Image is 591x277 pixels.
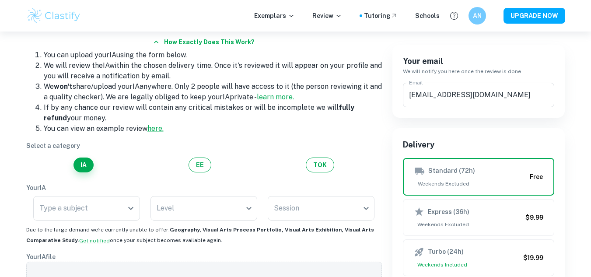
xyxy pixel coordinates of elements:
h6: We will notify you here once the review is done [403,67,555,76]
h6: Delivery [403,139,555,151]
p: Select a category [26,141,382,151]
button: TOK [306,158,334,172]
span: Weekends Excluded [414,180,527,188]
button: Express (36h)Weekends Excluded$9.99 [403,199,555,236]
p: Your IA file [26,252,382,262]
a: here. [147,124,164,133]
button: Turbo (24h)Weekends Included$19.99 [403,239,555,276]
p: Exemplars [254,11,295,21]
a: Tutoring [364,11,398,21]
li: We share/upload your IA anywhere. Only 2 people will have access to it (the person reviewing it a... [44,81,382,102]
li: You can view an example review [44,123,382,134]
button: Open [125,202,137,214]
h6: Your email [403,55,555,67]
h6: AN [472,11,482,21]
button: AN [469,7,486,25]
a: learn more. [257,93,294,101]
span: Weekends Excluded [414,221,522,228]
h6: Standard (72h) [428,166,475,176]
img: Clastify logo [26,7,82,25]
button: Help and Feedback [447,8,462,23]
span: Weekends Included [414,261,520,269]
b: Geography, Visual Arts Process Portfolio, Visual Arts Exhibition, Visual Arts Comparative Study [26,227,374,243]
b: fully refund [44,103,354,122]
h6: $9.99 [525,213,543,222]
h6: $19.99 [523,253,543,263]
button: IA [73,158,94,172]
li: If by any chance our review will contain any critical mistakes or will be incomplete we will your... [44,102,382,123]
span: Due to the large demand we're currently unable to offer: . once your subject becomes available ag... [26,227,374,243]
h6: Turbo (24h) [428,247,464,257]
label: Email [409,79,423,86]
button: Standard (72h)Weekends ExcludedFree [403,158,555,196]
h6: Express (36h) [428,207,469,217]
input: We'll contact you here [403,83,555,107]
li: We will review the IA within the chosen delivery time. Once it's reviewed it will appear on your ... [44,60,382,81]
button: UPGRADE NOW [504,8,565,24]
button: EE [189,158,211,172]
li: You can upload your IA using the form below. [44,50,382,60]
b: won't [54,82,73,91]
p: Review [312,11,342,21]
button: Get notified [79,237,110,245]
p: Your IA [26,183,382,193]
a: Schools [415,11,440,21]
button: How exactly does this work? [150,34,258,50]
h6: Free [530,172,543,182]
